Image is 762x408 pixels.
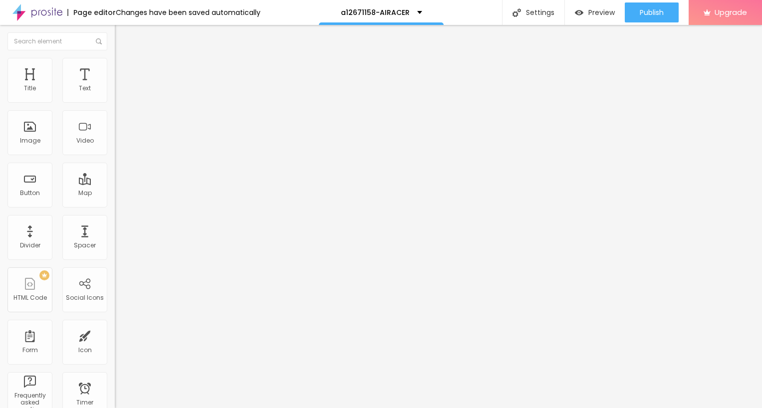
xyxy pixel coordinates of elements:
div: Form [22,347,38,354]
img: view-1.svg [575,8,583,17]
span: Preview [588,8,615,16]
div: Map [78,190,92,197]
button: Preview [565,2,625,22]
div: HTML Code [13,294,47,301]
div: Video [76,137,94,144]
button: Publish [625,2,679,22]
div: Image [20,137,40,144]
img: Icone [512,8,521,17]
div: Divider [20,242,40,249]
div: Timer [76,399,93,406]
div: Changes have been saved automatically [116,9,260,16]
p: a12671158-AIRACER [341,9,410,16]
span: Publish [640,8,664,16]
div: Social Icons [66,294,104,301]
span: Upgrade [715,8,747,16]
img: Icone [96,38,102,44]
div: Icon [78,347,92,354]
div: Title [24,85,36,92]
div: Page editor [67,9,116,16]
iframe: Editor [115,25,762,408]
div: Text [79,85,91,92]
div: Spacer [74,242,96,249]
input: Search element [7,32,107,50]
div: Button [20,190,40,197]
